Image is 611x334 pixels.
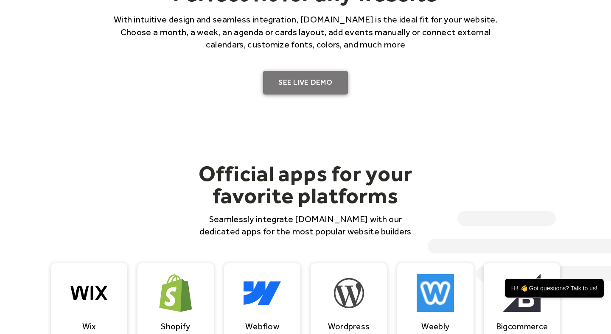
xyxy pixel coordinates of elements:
[328,321,370,331] div: Wordpress
[190,213,421,238] p: Seamlessly integrate [DOMAIN_NAME] with our dedicated apps for the most popular website builders
[496,321,548,331] div: Bigcommerce
[102,13,509,50] p: With intuitive design and seamless integration, [DOMAIN_NAME] is the ideal fit for your website. ...
[421,321,450,331] div: Weebly
[161,321,190,331] div: Shopify
[190,162,421,206] h2: Official apps for your favorite platforms
[263,71,348,95] a: SEE LIVE DEMO
[245,321,279,331] div: Webflow
[82,321,96,331] div: Wix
